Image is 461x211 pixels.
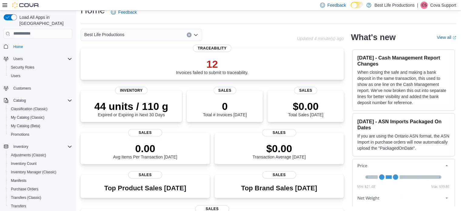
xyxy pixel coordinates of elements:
[8,72,72,80] span: Users
[422,2,427,9] span: CS
[176,58,249,70] p: 12
[109,6,139,18] a: Feedback
[94,100,168,117] div: Expired or Expiring in Next 30 Days
[13,56,23,61] span: Users
[104,185,186,192] h3: Top Product Sales [DATE]
[374,2,414,9] p: Best Life Productions
[193,45,231,52] span: Traceability
[213,87,236,94] span: Sales
[6,168,75,176] button: Inventory Manager (Classic)
[115,87,148,94] span: Inventory
[351,32,396,42] h2: What's new
[8,185,41,193] a: Purchase Orders
[94,100,168,112] p: 44 units / 110 g
[6,202,75,210] button: Transfers
[11,107,48,111] span: Classification (Classic)
[8,64,37,71] a: Security Roles
[6,130,75,139] button: Promotions
[113,142,177,155] p: 0.00
[11,195,41,200] span: Transfers (Classic)
[297,36,344,41] p: Updated 4 minute(s) ago
[8,160,72,167] span: Inventory Count
[6,113,75,122] button: My Catalog (Classic)
[11,55,25,63] button: Users
[294,87,317,94] span: Sales
[6,193,75,202] button: Transfers (Classic)
[8,177,72,184] span: Manifests
[1,84,75,93] button: Customers
[8,64,72,71] span: Security Roles
[12,2,39,8] img: Cova
[8,185,72,193] span: Purchase Orders
[203,100,246,117] div: Total # Invoices [DATE]
[8,131,72,138] span: Promotions
[6,105,75,113] button: Classification (Classic)
[8,105,72,113] span: Classification (Classic)
[8,168,72,176] span: Inventory Manager (Classic)
[203,100,246,112] p: 0
[1,55,75,63] button: Users
[8,151,48,159] a: Adjustments (Classic)
[288,100,323,112] p: $0.00
[357,69,450,106] p: When closing the safe and making a bank deposit in the same transaction, this used to show as one...
[357,55,450,67] h3: [DATE] - Cash Management Report Changes
[193,32,198,37] button: Open list of options
[8,105,50,113] a: Classification (Classic)
[11,43,72,50] span: Home
[1,96,75,105] button: Catalog
[8,168,59,176] a: Inventory Manager (Classic)
[11,143,31,150] button: Inventory
[11,153,46,158] span: Adjustments (Classic)
[6,185,75,193] button: Purchase Orders
[252,142,306,159] div: Transaction Average [DATE]
[357,133,450,151] p: If you are using the Ontario ASN format, the ASN Import in purchase orders will now automatically...
[13,144,28,149] span: Inventory
[118,9,137,15] span: Feedback
[8,72,23,80] a: Users
[128,171,162,179] span: Sales
[8,151,72,159] span: Adjustments (Classic)
[11,65,34,70] span: Security Roles
[357,118,450,131] h3: [DATE] - ASN Imports Packaged On Dates
[8,194,44,201] a: Transfers (Classic)
[437,35,456,40] a: View allExternal link
[8,114,47,121] a: My Catalog (Classic)
[6,122,75,130] button: My Catalog (Beta)
[8,194,72,201] span: Transfers (Classic)
[13,98,26,103] span: Catalog
[252,142,306,155] p: $0.00
[11,187,38,192] span: Purchase Orders
[11,178,26,183] span: Manifests
[11,43,25,50] a: Home
[187,32,192,37] button: Clear input
[128,129,162,136] span: Sales
[13,44,23,49] span: Home
[11,55,72,63] span: Users
[1,142,75,151] button: Inventory
[8,177,29,184] a: Manifests
[11,161,37,166] span: Inventory Count
[11,204,26,209] span: Transfers
[6,72,75,80] button: Users
[113,142,177,159] div: Avg Items Per Transaction [DATE]
[327,2,346,8] span: Feedback
[8,122,72,130] span: My Catalog (Beta)
[1,42,75,51] button: Home
[262,171,296,179] span: Sales
[8,122,43,130] a: My Catalog (Beta)
[241,185,317,192] h3: Top Brand Sales [DATE]
[351,2,363,8] input: Dark Mode
[453,36,456,39] svg: External link
[11,132,29,137] span: Promotions
[11,170,56,175] span: Inventory Manager (Classic)
[11,97,72,104] span: Catalog
[176,58,249,75] div: Invoices failed to submit to traceability.
[262,129,296,136] span: Sales
[6,176,75,185] button: Manifests
[8,131,32,138] a: Promotions
[288,100,323,117] div: Total Sales [DATE]
[11,124,40,128] span: My Catalog (Beta)
[11,97,28,104] button: Catalog
[11,143,72,150] span: Inventory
